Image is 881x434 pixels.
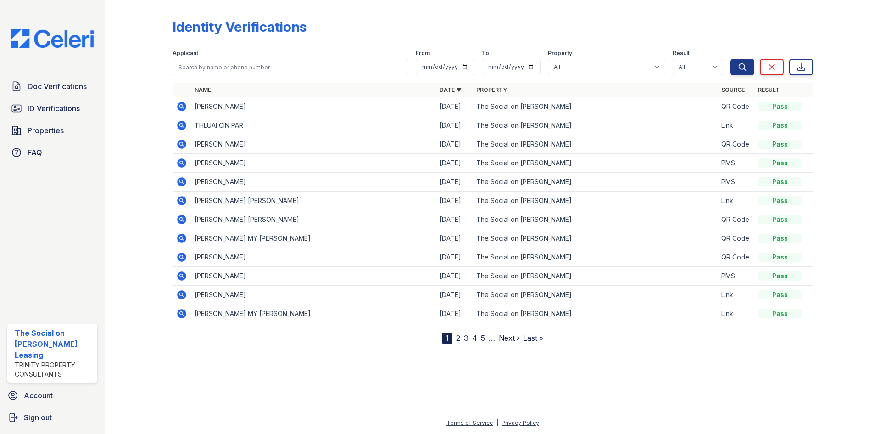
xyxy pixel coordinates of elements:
td: The Social on [PERSON_NAME] [473,267,718,286]
label: To [482,50,489,57]
div: Pass [758,140,802,149]
td: [DATE] [436,267,473,286]
td: QR Code [718,97,754,116]
td: [DATE] [436,116,473,135]
a: 2 [456,333,460,343]
a: Date ▼ [440,86,462,93]
a: Terms of Service [446,419,493,426]
input: Search by name or phone number [173,59,408,75]
a: Account [4,386,101,405]
td: PMS [718,267,754,286]
td: [PERSON_NAME] MY [PERSON_NAME] [191,229,436,248]
td: [DATE] [436,248,473,267]
td: The Social on [PERSON_NAME] [473,97,718,116]
a: Property [476,86,507,93]
td: [PERSON_NAME] [PERSON_NAME] [191,210,436,229]
td: The Social on [PERSON_NAME] [473,229,718,248]
td: Link [718,286,754,304]
td: Link [718,304,754,323]
div: Pass [758,290,802,299]
a: 5 [481,333,485,343]
td: [DATE] [436,286,473,304]
td: The Social on [PERSON_NAME] [473,286,718,304]
a: FAQ [7,143,97,162]
td: The Social on [PERSON_NAME] [473,210,718,229]
td: [PERSON_NAME] [191,248,436,267]
td: The Social on [PERSON_NAME] [473,304,718,323]
td: The Social on [PERSON_NAME] [473,154,718,173]
div: Pass [758,158,802,168]
a: Doc Verifications [7,77,97,96]
td: [PERSON_NAME] [191,286,436,304]
td: The Social on [PERSON_NAME] [473,135,718,154]
div: The Social on [PERSON_NAME] Leasing [15,327,94,361]
img: CE_Logo_Blue-a8612792a0a2168367f1c8372b55b34899dd931a85d93a1a3d3e32e68fde9ad4.png [4,29,101,48]
td: The Social on [PERSON_NAME] [473,173,718,192]
td: [DATE] [436,210,473,229]
td: [DATE] [436,173,473,192]
td: [PERSON_NAME] MY [PERSON_NAME] [191,304,436,323]
span: FAQ [28,147,42,158]
td: PMS [718,154,754,173]
td: [DATE] [436,229,473,248]
div: 1 [442,333,452,344]
td: [PERSON_NAME] [191,173,436,192]
span: ID Verifications [28,103,80,114]
div: Pass [758,121,802,130]
div: Pass [758,215,802,224]
div: Pass [758,253,802,262]
td: [PERSON_NAME] [191,97,436,116]
a: Privacy Policy [502,419,539,426]
div: Pass [758,196,802,205]
a: Source [721,86,745,93]
span: Sign out [24,412,52,423]
td: Link [718,116,754,135]
span: Account [24,390,53,401]
td: [PERSON_NAME] [PERSON_NAME] [191,192,436,210]
label: Result [673,50,690,57]
td: [DATE] [436,154,473,173]
div: Pass [758,309,802,318]
a: Sign out [4,408,101,427]
td: The Social on [PERSON_NAME] [473,192,718,210]
td: [DATE] [436,304,473,323]
div: Pass [758,234,802,243]
a: Name [195,86,211,93]
td: QR Code [718,229,754,248]
td: [PERSON_NAME] [191,135,436,154]
td: [DATE] [436,135,473,154]
span: Properties [28,125,64,136]
label: From [416,50,430,57]
td: QR Code [718,135,754,154]
span: Doc Verifications [28,81,87,92]
td: THLUAI CIN PAR [191,116,436,135]
a: 4 [472,333,477,343]
td: The Social on [PERSON_NAME] [473,116,718,135]
td: QR Code [718,210,754,229]
a: Result [758,86,780,93]
label: Applicant [173,50,198,57]
a: 3 [464,333,468,343]
a: Last » [523,333,543,343]
div: | [496,419,498,426]
td: QR Code [718,248,754,267]
a: Next › [499,333,519,343]
div: Pass [758,271,802,281]
div: Pass [758,177,802,186]
td: [DATE] [436,192,473,210]
div: Trinity Property Consultants [15,361,94,379]
a: ID Verifications [7,99,97,118]
a: Properties [7,121,97,140]
td: [DATE] [436,97,473,116]
div: Identity Verifications [173,18,307,35]
td: [PERSON_NAME] [191,267,436,286]
label: Property [548,50,572,57]
td: [PERSON_NAME] [191,154,436,173]
td: The Social on [PERSON_NAME] [473,248,718,267]
td: Link [718,192,754,210]
td: PMS [718,173,754,192]
div: Pass [758,102,802,111]
span: … [489,333,495,344]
